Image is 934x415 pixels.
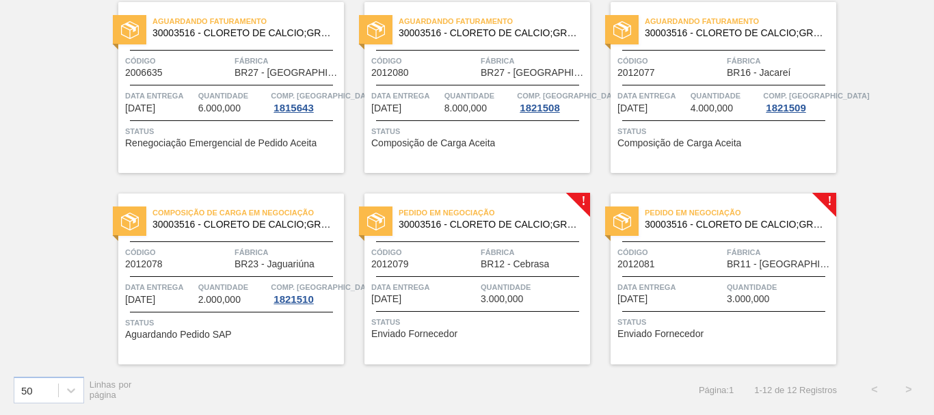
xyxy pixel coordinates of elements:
[98,2,344,173] a: statusAguardando Faturamento30003516 - CLORETO DE CALCIO;GRANULADO;75%Código2006635FábricaBR27 - ...
[727,259,833,269] span: BR11 - São Luís
[125,259,163,269] span: 2012078
[371,280,477,294] span: Data entrega
[727,68,790,78] span: BR16 - Jacareí
[617,315,833,329] span: Status
[371,54,477,68] span: Código
[617,245,723,259] span: Código
[481,245,587,259] span: Fábrica
[198,280,268,294] span: Quantidade
[645,206,836,219] span: Pedido em Negociação
[371,68,409,78] span: 2012080
[235,245,341,259] span: Fábrica
[399,219,579,230] span: 30003516 - CLORETO DE CALCIO;GRANULADO;75%
[21,384,33,396] div: 50
[617,54,723,68] span: Código
[645,28,825,38] span: 30003516 - CLORETO DE CALCIO;GRANULADO;75%
[125,89,195,103] span: Data entrega
[613,21,631,39] img: status
[371,245,477,259] span: Código
[763,103,808,113] div: 1821509
[152,28,333,38] span: 30003516 - CLORETO DE CALCIO;GRANULADO;75%
[617,138,741,148] span: Composição de Carga Aceita
[235,68,341,78] span: BR27 - Nova Minas
[617,103,648,113] span: 05/09/2025
[271,103,316,113] div: 1815643
[90,379,132,400] span: Linhas por página
[617,124,833,138] span: Status
[152,206,344,219] span: Composição de Carga em Negociação
[399,28,579,38] span: 30003516 - CLORETO DE CALCIO;GRANULADO;75%
[617,259,655,269] span: 2012081
[590,2,836,173] a: statusAguardando Faturamento30003516 - CLORETO DE CALCIO;GRANULADO;75%Código2012077FábricaBR16 - ...
[617,68,655,78] span: 2012077
[198,89,268,103] span: Quantidade
[754,385,837,395] span: 1 - 12 de 12 Registros
[727,280,833,294] span: Quantidade
[481,68,587,78] span: BR27 - Nova Minas
[399,206,590,219] span: Pedido em Negociação
[125,54,231,68] span: Código
[125,280,195,294] span: Data entrega
[125,68,163,78] span: 2006635
[367,21,385,39] img: status
[125,124,341,138] span: Status
[857,373,892,407] button: <
[125,245,231,259] span: Código
[371,89,441,103] span: Data entrega
[367,213,385,230] img: status
[271,280,341,305] a: Comp. [GEOGRAPHIC_DATA]1821510
[125,316,341,330] span: Status
[617,280,723,294] span: Data entrega
[125,138,317,148] span: Renegociação Emergencial de Pedido Aceita
[271,89,377,103] span: Comp. Carga
[617,89,687,103] span: Data entrega
[691,89,760,103] span: Quantidade
[763,89,869,103] span: Comp. Carga
[235,54,341,68] span: Fábrica
[691,103,733,113] span: 4.000,000
[481,54,587,68] span: Fábrica
[121,21,139,39] img: status
[371,103,401,113] span: 01/09/2025
[481,280,587,294] span: Quantidade
[271,89,341,113] a: Comp. [GEOGRAPHIC_DATA]1815643
[763,89,833,113] a: Comp. [GEOGRAPHIC_DATA]1821509
[371,124,587,138] span: Status
[444,103,487,113] span: 8.000,000
[517,103,562,113] div: 1821508
[727,294,769,304] span: 3.000,000
[371,329,457,339] span: Enviado Fornecedor
[344,193,590,364] a: !statusPedido em Negociação30003516 - CLORETO DE CALCIO;GRANULADO;75%Código2012079FábricaBR12 - C...
[727,245,833,259] span: Fábrica
[590,193,836,364] a: !statusPedido em Negociação30003516 - CLORETO DE CALCIO;GRANULADO;75%Código2012081FábricaBR11 - [...
[481,294,523,304] span: 3.000,000
[371,259,409,269] span: 2012079
[617,329,704,339] span: Enviado Fornecedor
[125,103,155,113] span: 31/08/2025
[645,14,836,28] span: Aguardando Faturamento
[371,315,587,329] span: Status
[399,14,590,28] span: Aguardando Faturamento
[198,295,241,305] span: 2.000,000
[727,54,833,68] span: Fábrica
[517,89,623,103] span: Comp. Carga
[613,213,631,230] img: status
[198,103,241,113] span: 6.000,000
[371,294,401,304] span: 07/09/2025
[152,14,344,28] span: Aguardando Faturamento
[699,385,734,395] span: Página : 1
[344,2,590,173] a: statusAguardando Faturamento30003516 - CLORETO DE CALCIO;GRANULADO;75%Código2012080FábricaBR27 - ...
[444,89,514,103] span: Quantidade
[121,213,139,230] img: status
[125,330,232,340] span: Aguardando Pedido SAP
[271,280,377,294] span: Comp. Carga
[481,259,549,269] span: BR12 - Cebrasa
[892,373,926,407] button: >
[371,138,495,148] span: Composição de Carga Aceita
[617,294,648,304] span: 09/09/2025
[98,193,344,364] a: statusComposição de Carga em Negociação30003516 - CLORETO DE CALCIO;GRANULADO;75%Código2012078Fáb...
[517,89,587,113] a: Comp. [GEOGRAPHIC_DATA]1821508
[645,219,825,230] span: 30003516 - CLORETO DE CALCIO;GRANULADO;75%
[235,259,315,269] span: BR23 - Jaguariúna
[152,219,333,230] span: 30003516 - CLORETO DE CALCIO;GRANULADO;75%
